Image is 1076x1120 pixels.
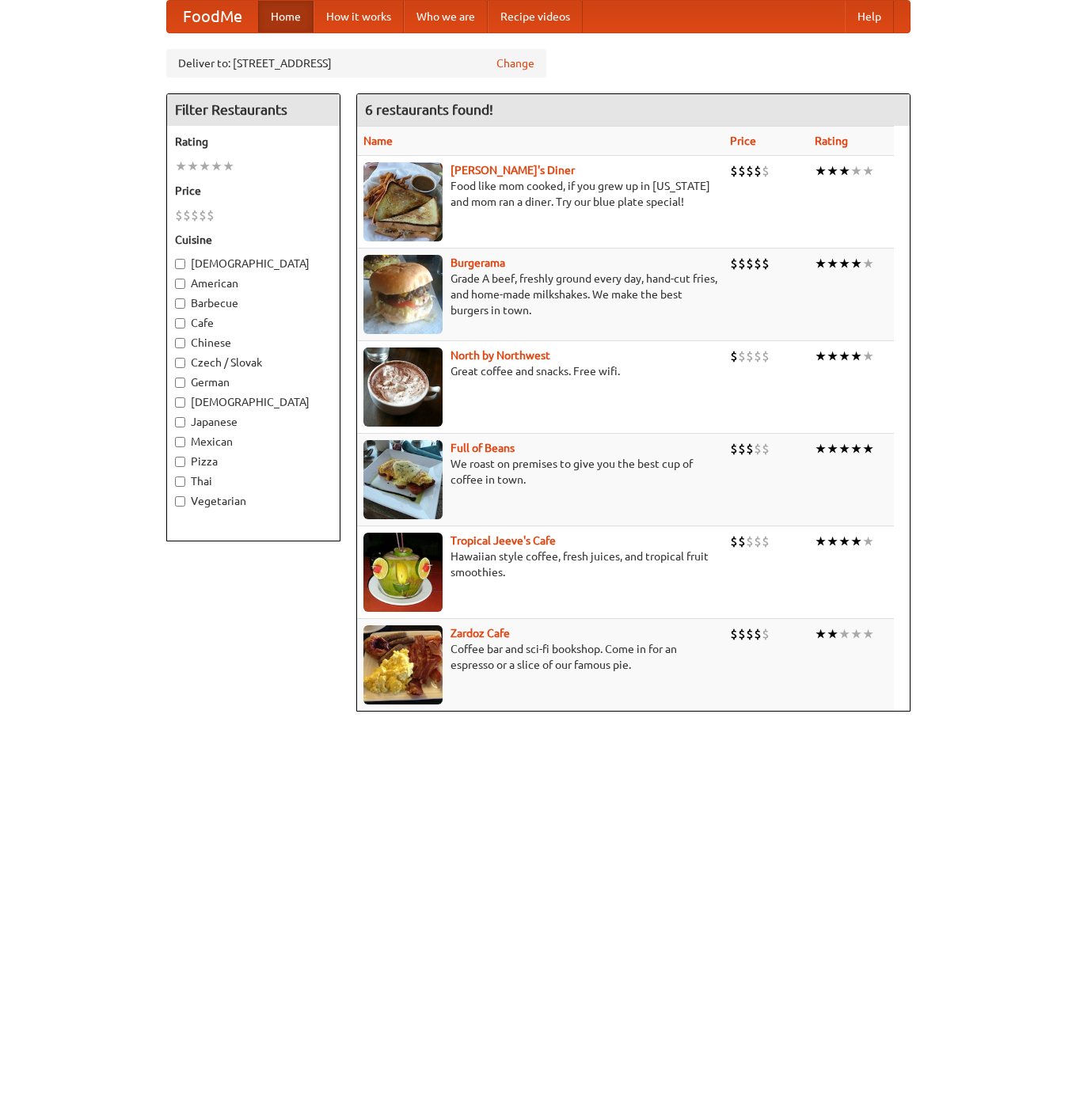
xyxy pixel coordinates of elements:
[815,625,827,643] li: ★
[746,255,754,272] li: $
[363,549,717,580] p: Hawaiian style coffee, fresh juices, and tropical fruit smoothies.
[199,207,207,224] li: $
[754,533,762,550] li: $
[730,162,738,180] li: $
[175,476,185,487] input: Thai
[199,158,211,175] li: ★
[730,625,738,643] li: $
[187,158,199,175] li: ★
[862,625,874,643] li: ★
[363,135,393,147] a: Name
[404,1,488,32] a: Who we are
[730,255,738,272] li: $
[451,534,556,547] b: Tropical Jeeve's Cafe
[207,207,215,224] li: $
[838,625,850,643] li: ★
[175,473,332,489] label: Thai
[365,102,493,117] ng-pluralize: 6 restaurants found!
[850,255,862,272] li: ★
[862,440,874,457] li: ★
[175,457,185,467] input: Pizza
[183,207,191,224] li: $
[827,347,838,365] li: ★
[175,158,187,175] li: ★
[746,533,754,550] li: $
[175,279,185,289] input: American
[730,440,738,457] li: $
[815,347,827,365] li: ★
[175,207,183,224] li: $
[175,496,185,507] input: Vegetarian
[815,255,827,272] li: ★
[175,298,185,309] input: Barbecue
[754,162,762,180] li: $
[738,533,746,550] li: $
[827,625,838,643] li: ★
[363,625,443,704] img: zardoz.jpg
[175,493,332,509] label: Vegetarian
[850,440,862,457] li: ★
[175,434,332,450] label: Mexican
[850,533,862,550] li: ★
[488,1,583,32] a: Recipe videos
[850,162,862,180] li: ★
[167,1,258,32] a: FoodMe
[191,207,199,224] li: $
[222,158,234,175] li: ★
[815,440,827,457] li: ★
[746,347,754,365] li: $
[754,255,762,272] li: $
[175,259,185,269] input: [DEMOGRAPHIC_DATA]
[175,318,185,328] input: Cafe
[451,256,505,269] a: Burgerama
[862,347,874,365] li: ★
[175,295,332,311] label: Barbecue
[451,164,575,177] a: [PERSON_NAME]'s Diner
[496,55,534,71] a: Change
[762,347,770,365] li: $
[746,625,754,643] li: $
[175,183,332,199] h5: Price
[363,347,443,427] img: north.jpg
[363,533,443,612] img: jeeves.jpg
[827,440,838,457] li: ★
[746,162,754,180] li: $
[166,49,546,78] div: Deliver to: [STREET_ADDRESS]
[862,162,874,180] li: ★
[762,255,770,272] li: $
[211,158,222,175] li: ★
[815,135,848,147] a: Rating
[862,533,874,550] li: ★
[738,162,746,180] li: $
[451,442,515,454] a: Full of Beans
[175,335,332,351] label: Chinese
[815,162,827,180] li: ★
[827,255,838,272] li: ★
[762,440,770,457] li: $
[845,1,894,32] a: Help
[838,162,850,180] li: ★
[451,627,510,640] a: Zardoz Cafe
[175,232,332,248] h5: Cuisine
[730,135,756,147] a: Price
[738,625,746,643] li: $
[175,374,332,390] label: German
[815,533,827,550] li: ★
[175,338,185,348] input: Chinese
[175,378,185,388] input: German
[754,625,762,643] li: $
[175,394,332,410] label: [DEMOGRAPHIC_DATA]
[730,533,738,550] li: $
[258,1,314,32] a: Home
[762,625,770,643] li: $
[175,437,185,447] input: Mexican
[827,162,838,180] li: ★
[451,349,550,362] a: North by Northwest
[850,347,862,365] li: ★
[363,178,717,210] p: Food like mom cooked, if you grew up in [US_STATE] and mom ran a diner. Try our blue plate special!
[746,440,754,457] li: $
